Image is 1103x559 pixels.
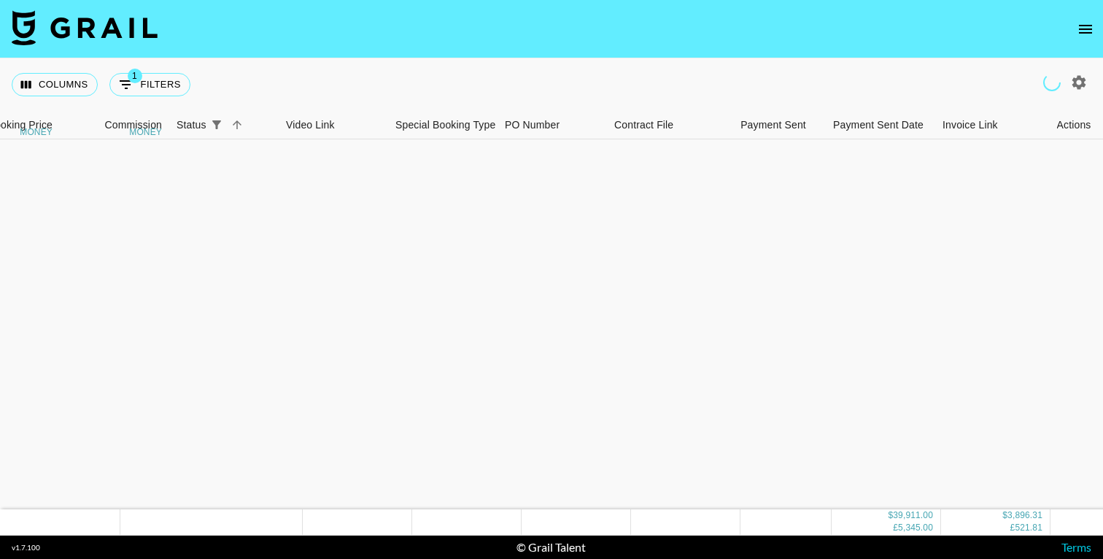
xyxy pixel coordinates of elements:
button: Select columns [12,73,98,96]
button: Sort [227,115,247,135]
div: Video Link [279,111,388,139]
div: $ [888,510,893,523]
div: PO Number [498,111,607,139]
div: Status [169,111,279,139]
div: Special Booking Type [388,111,498,139]
div: Payment Sent Date [826,111,935,139]
div: 39,911.00 [893,510,933,523]
div: Special Booking Type [395,111,495,139]
img: Grail Talent [12,10,158,45]
span: 1 [128,69,142,83]
div: Contract File [614,111,673,139]
div: Payment Sent [740,111,806,139]
div: Payment Sent [716,111,826,139]
div: v 1.7.100 [12,543,40,552]
div: $ [1002,510,1007,523]
div: Commission [104,111,162,139]
span: Refreshing campaigns, clients... [1043,74,1061,91]
button: Show filters [206,115,227,135]
div: £ [893,523,898,535]
div: Status [177,111,206,139]
div: 3,896.31 [1007,510,1042,523]
div: £ [1010,523,1015,535]
button: Show filters [109,73,190,96]
div: 5,345.00 [898,523,933,535]
div: Invoice Link [943,111,998,139]
div: © Grail Talent [516,540,586,555]
a: Terms [1061,540,1091,554]
div: money [129,128,162,136]
div: 1 active filter [206,115,227,135]
div: Invoice Link [935,111,1045,139]
div: 521.81 [1015,523,1042,535]
div: Actions [1057,111,1091,139]
div: Actions [1045,111,1103,139]
div: PO Number [505,111,560,139]
div: money [20,128,53,136]
div: Contract File [607,111,716,139]
button: open drawer [1071,15,1100,44]
div: Video Link [286,111,335,139]
div: Payment Sent Date [833,111,924,139]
